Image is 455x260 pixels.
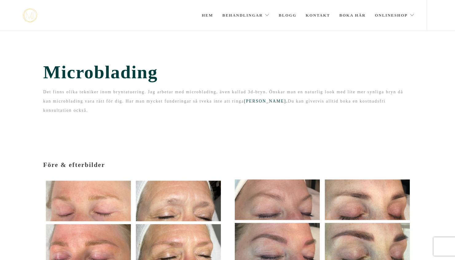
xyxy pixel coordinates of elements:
span: Microblading [43,62,412,83]
p: Det finns olika tekniker inom bryntatuering. Jag arbetar med microblading, även kallad 3d-bryn. Ö... [43,87,412,115]
a: mjstudio mjstudio mjstudio [23,9,37,22]
img: mjstudio [23,9,37,22]
a: [PERSON_NAME]. [244,99,288,103]
span: Före & efterbilder [43,161,105,169]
